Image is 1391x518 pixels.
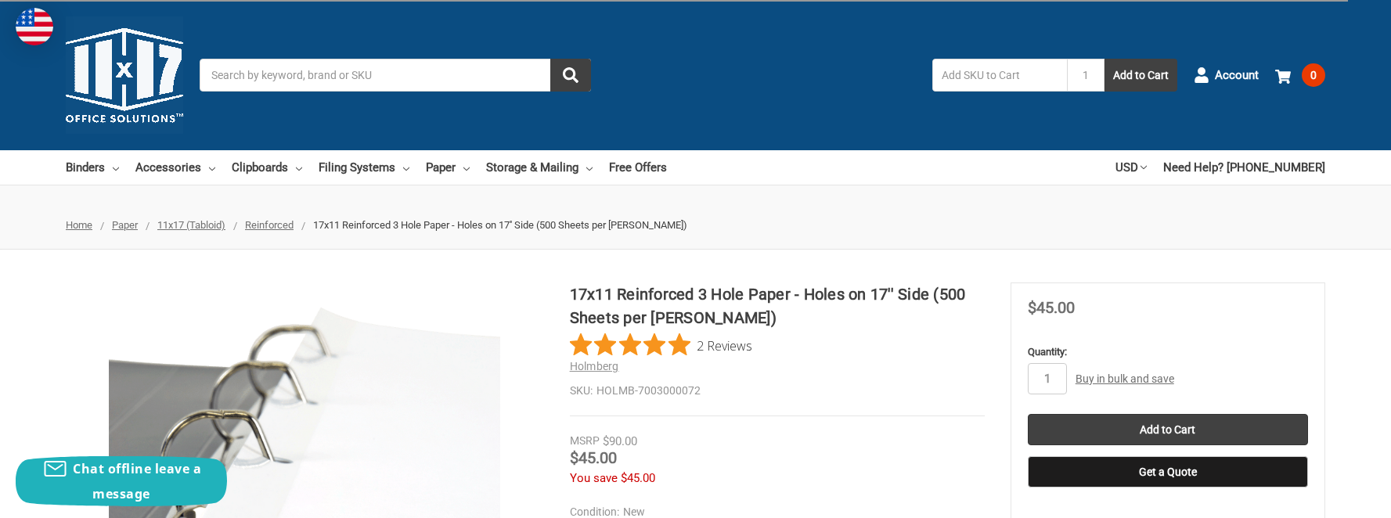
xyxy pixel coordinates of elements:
[1302,63,1325,87] span: 0
[16,456,227,506] button: Chat offline leave a message
[135,150,215,185] a: Accessories
[697,333,752,357] span: 2 Reviews
[1105,59,1177,92] button: Add to Cart
[112,219,138,231] a: Paper
[1076,372,1174,385] a: Buy in bulk and save
[603,434,637,448] span: $90.00
[1275,55,1325,95] a: 0
[570,333,752,357] button: Rated 5 out of 5 stars from 2 reviews. Jump to reviews.
[570,448,617,467] span: $45.00
[609,150,667,185] a: Free Offers
[570,383,593,399] dt: SKU:
[570,383,985,399] dd: HOLMB-7003000072
[1215,67,1259,85] span: Account
[16,8,53,45] img: duty and tax information for United States
[426,150,470,185] a: Paper
[621,471,655,485] span: $45.00
[486,150,593,185] a: Storage & Mailing
[570,433,600,449] div: MSRP
[73,460,201,502] span: Chat offline leave a message
[570,360,619,372] a: Holmberg
[1028,456,1308,487] button: Get a Quote
[1194,55,1259,95] a: Account
[200,59,591,92] input: Search by keyword, brand or SKU
[245,219,294,231] a: Reinforced
[66,219,92,231] a: Home
[66,16,183,134] img: 11x17.com
[66,150,119,185] a: Binders
[1028,298,1075,317] span: $45.00
[319,150,409,185] a: Filing Systems
[1028,344,1308,360] label: Quantity:
[1115,150,1147,185] a: USD
[157,219,225,231] a: 11x17 (Tabloid)
[932,59,1067,92] input: Add SKU to Cart
[1028,414,1308,445] input: Add to Cart
[570,282,985,329] h1: 17x11 Reinforced 3 Hole Paper - Holes on 17'' Side (500 Sheets per [PERSON_NAME])
[1163,150,1325,185] a: Need Help? [PHONE_NUMBER]
[232,150,302,185] a: Clipboards
[570,471,618,485] span: You save
[313,219,687,231] span: 17x11 Reinforced 3 Hole Paper - Holes on 17'' Side (500 Sheets per [PERSON_NAME])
